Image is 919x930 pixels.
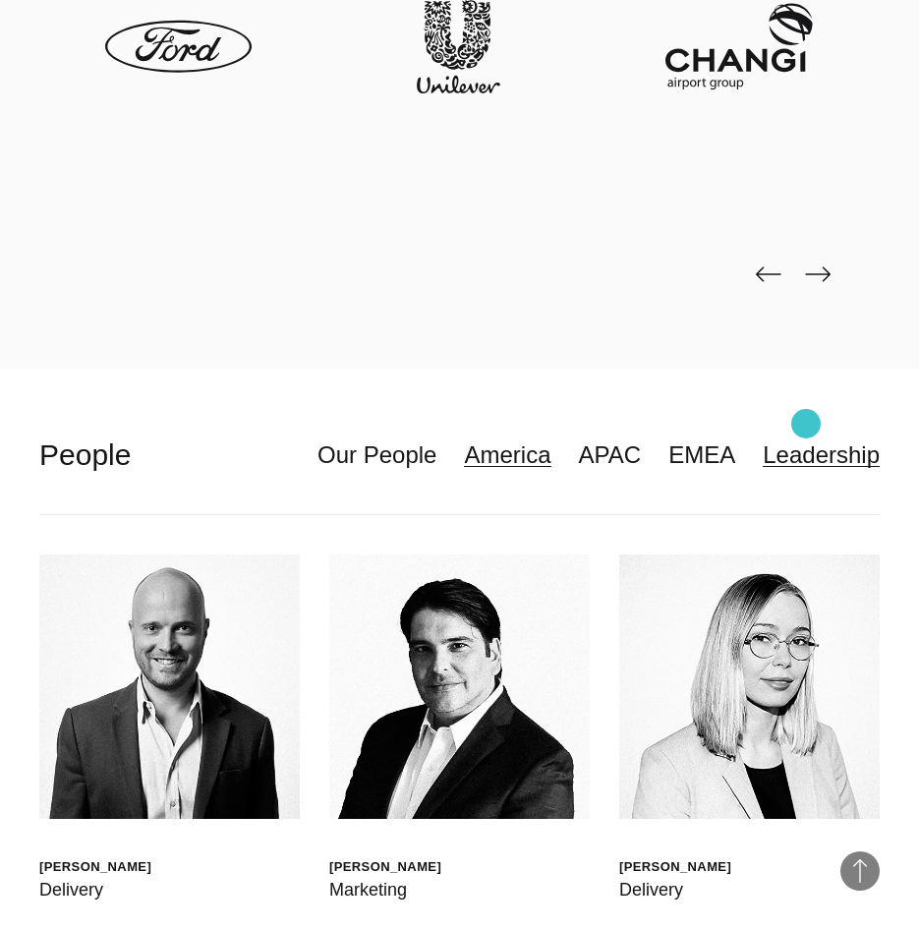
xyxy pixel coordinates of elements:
a: Leadership [763,436,880,474]
a: APAC [579,436,642,474]
img: Nick Piper [39,554,300,819]
a: EMEA [668,436,735,474]
button: Back to Top [840,851,880,891]
div: [PERSON_NAME] [39,858,151,875]
a: America [464,436,550,474]
div: Delivery [39,876,151,903]
div: Marketing [329,876,441,903]
div: [PERSON_NAME] [619,858,731,875]
a: Our People [317,436,436,474]
div: [PERSON_NAME] [329,858,441,875]
img: page-next-black.png [805,266,831,282]
div: Delivery [619,876,731,903]
h2: People [39,436,131,475]
img: page-back-black.png [756,266,781,282]
img: Walt Drkula [619,554,880,819]
img: Mauricio Sauma [329,554,590,819]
